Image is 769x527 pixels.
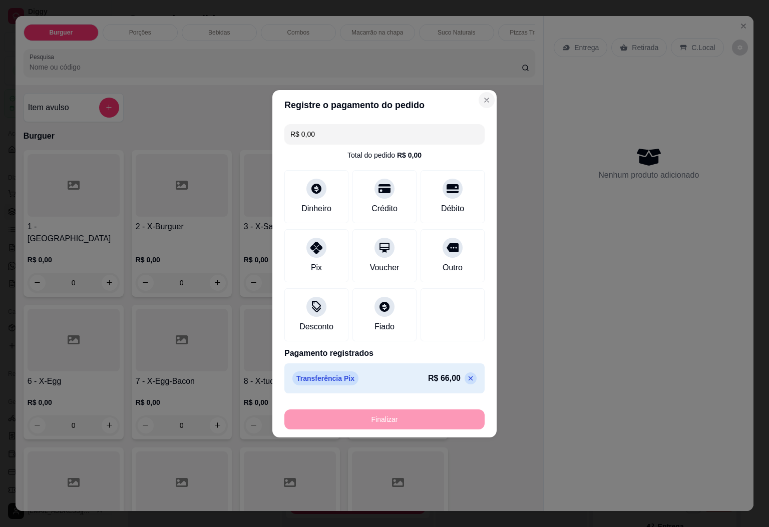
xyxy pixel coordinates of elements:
p: Transferência Pix [292,371,358,385]
p: R$ 66,00 [428,372,461,384]
div: Pix [311,262,322,274]
div: Outro [443,262,463,274]
div: Crédito [371,203,398,215]
input: Ex.: hambúrguer de cordeiro [290,124,479,144]
div: Fiado [374,321,395,333]
div: Total do pedido [347,150,422,160]
div: R$ 0,00 [397,150,422,160]
div: Desconto [299,321,333,333]
p: Pagamento registrados [284,347,485,359]
header: Registre o pagamento do pedido [272,90,497,120]
button: Close [479,92,495,108]
div: Débito [441,203,464,215]
div: Dinheiro [301,203,331,215]
div: Voucher [370,262,400,274]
